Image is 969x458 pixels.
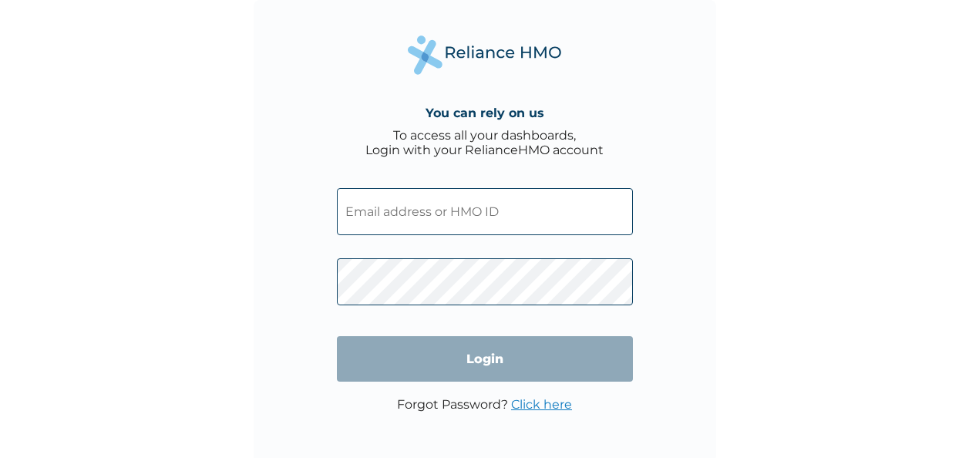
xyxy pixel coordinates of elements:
a: Click here [511,397,572,412]
h4: You can rely on us [426,106,544,120]
p: Forgot Password? [397,397,572,412]
div: To access all your dashboards, Login with your RelianceHMO account [365,128,604,157]
input: Login [337,336,633,382]
input: Email address or HMO ID [337,188,633,235]
img: Reliance Health's Logo [408,35,562,75]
